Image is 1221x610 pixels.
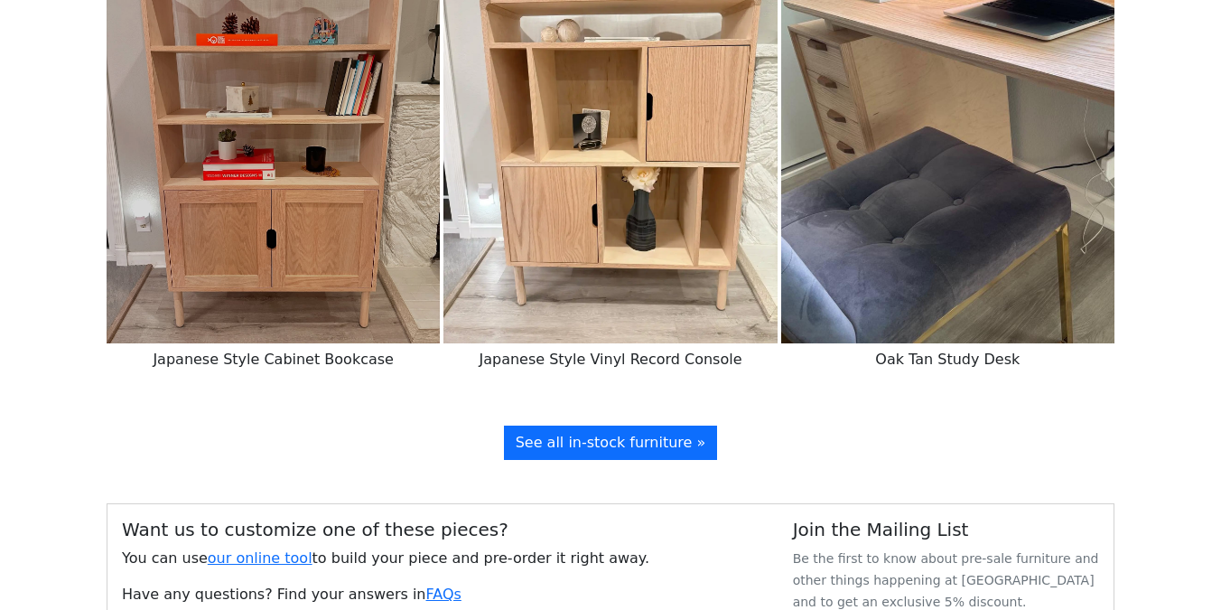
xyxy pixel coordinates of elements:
a: See all in-stock furniture » [504,426,718,460]
a: Japanese Style Cabinet Bookcase [107,126,440,143]
h6: Japanese Style Vinyl Record Console [443,343,777,375]
a: FAQs [426,586,461,603]
a: our online tool [208,549,312,567]
h6: Japanese Style Cabinet Bookcase [107,343,440,375]
span: See all in-stock furniture » [516,434,706,451]
h6: Oak Tan Study Desk [781,343,1114,375]
small: Be the first to know about pre-sale furniture and other things happening at [GEOGRAPHIC_DATA] and... [793,551,1099,609]
p: Have any questions? Find your answers in [122,584,764,605]
h5: Want us to customize one of these pieces? [122,519,764,540]
a: Japanese Style Vinyl Record Console [443,126,777,143]
h5: Join the Mailing List [793,519,1099,540]
p: You can use to build your piece and pre-order it right away. [122,548,764,569]
a: Oak Tan Study Desk [781,126,1114,143]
